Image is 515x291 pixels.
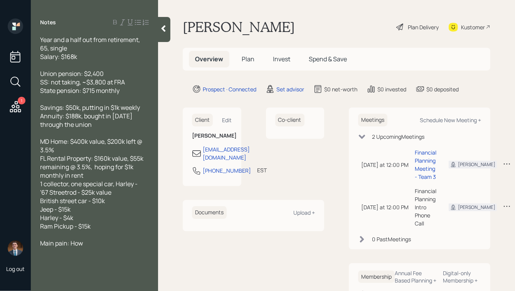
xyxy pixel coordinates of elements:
div: Upload + [293,209,315,216]
div: Edit [222,116,232,124]
h6: Co-client [275,114,305,126]
div: [DATE] at 12:00 PM [361,203,409,211]
h6: Documents [192,206,227,219]
h6: Membership [358,271,395,283]
div: Plan Delivery [408,23,439,31]
h6: Meetings [358,114,387,126]
span: Invest [273,55,290,63]
span: Overview [195,55,223,63]
div: Digital-only Membership + [443,269,481,284]
h6: Client [192,114,213,126]
div: $0 invested [377,85,406,93]
div: 2 Upcoming Meeting s [372,133,424,141]
span: Plan [242,55,254,63]
span: Main pain: How [40,239,83,247]
div: Financial Planning Meeting - Team 3 [415,148,436,181]
div: EST [257,166,267,174]
span: MD Home: $400k value, $200k left @ 3.5% FL Rental Property: $160k value, $55k remaining @ 3.5%, h... [40,137,145,230]
div: [EMAIL_ADDRESS][DOMAIN_NAME] [203,145,250,161]
div: Set advisor [276,85,304,93]
div: 0 Past Meeting s [372,235,411,243]
div: [PHONE_NUMBER] [203,167,251,175]
div: Schedule New Meeting + [420,116,481,124]
h1: [PERSON_NAME] [183,19,295,35]
img: hunter_neumayer.jpg [8,241,23,256]
div: $0 net-worth [324,85,357,93]
h6: [PERSON_NAME] [192,133,232,139]
span: Spend & Save [309,55,347,63]
div: Annual Fee Based Planning + [395,269,437,284]
span: Union pension: $2,400 SS: not taking, ~$3,800 at FRA State pension: $715 monthly [40,69,125,95]
div: Log out [6,265,25,272]
div: $0 deposited [426,85,459,93]
span: Savings: $50k, putting in $1k weekly Annuity: $188k, bought in [DATE] through the union [40,103,140,129]
div: Prospect · Connected [203,85,256,93]
label: Notes [40,19,56,26]
div: [PERSON_NAME] [458,161,495,168]
div: Financial Planning Intro Phone Call [415,187,436,227]
div: Kustomer [461,23,485,31]
div: 1 [18,97,25,104]
div: [PERSON_NAME] [458,204,495,211]
span: Year and a half out from retirement, 65, single Salary: $168k [40,35,141,61]
div: [DATE] at 12:00 PM [361,161,409,169]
